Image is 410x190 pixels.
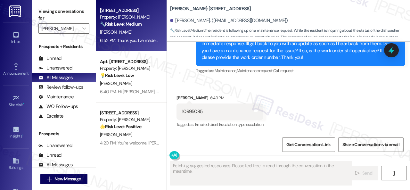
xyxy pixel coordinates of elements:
div: 6:52 PM: Thank you. I've made a follow-up with the site team regarding your work order. Let me kn... [100,37,379,43]
div: [PERSON_NAME]. ([EMAIL_ADDRESS][DOMAIN_NAME]) [170,17,288,24]
div: Unanswered [38,142,72,149]
div: Property: [PERSON_NAME] [100,14,159,21]
span: • [23,102,24,106]
i:  [355,171,360,176]
span: Send [362,170,372,177]
span: : The resident is following up on a maintenance request. While the resident is inquiring about th... [170,27,410,41]
div: Unanswered [38,65,72,71]
button: Send [349,166,378,180]
div: Property: [PERSON_NAME] [100,65,159,72]
div: Tagged as: [176,120,263,129]
div: Review follow-ups [38,84,83,91]
img: ResiDesk Logo [9,5,22,17]
span: New Message [54,176,81,182]
button: Get Conversation Link [282,137,335,152]
a: Inbox [3,29,29,47]
div: [STREET_ADDRESS] [100,7,159,14]
div: Property: [PERSON_NAME] [100,116,159,123]
label: Viewing conversations for [38,6,89,23]
i:  [47,177,52,182]
a: Insights • [3,124,29,141]
span: Share Conversation via email [342,141,399,148]
button: New Message [40,174,88,184]
span: Escalation type escalation [219,122,263,127]
span: Get Conversation Link [286,141,331,148]
button: Share Conversation via email [338,137,404,152]
span: • [22,133,23,137]
strong: 🌟 Risk Level: Positive [100,124,141,129]
div: Prospects + Residents [32,43,96,50]
span: Call request [273,68,293,73]
div: Unread [38,152,61,159]
div: Unread [38,55,61,62]
span: [PERSON_NAME] [100,29,132,35]
span: Emailed client , [195,122,219,127]
div: Maintenance [38,94,74,100]
div: 4:20 PM: You're welcome, [PERSON_NAME]! [100,140,181,146]
div: All Messages [38,161,73,168]
div: All Messages [38,74,73,81]
a: Buildings [3,155,29,173]
div: Tagged as: [196,66,405,75]
span: [PERSON_NAME] [100,80,132,86]
div: Hi [PERSON_NAME], I'll forward your question to the site team, though I cannot guarantee an immed... [201,34,395,61]
div: Prospects [32,130,96,137]
i:  [391,171,396,176]
a: Site Visit • [3,93,29,110]
i:  [82,26,86,31]
div: [STREET_ADDRESS] [100,110,159,116]
span: • [29,70,29,75]
div: WO Follow-ups [38,103,78,110]
div: 6:49 PM [209,95,224,101]
div: [PERSON_NAME] [176,95,263,103]
span: [PERSON_NAME] [100,132,132,137]
input: All communities [41,23,79,34]
strong: 🔧 Risk Level: Medium [170,28,204,33]
div: Apt. [STREET_ADDRESS] [100,58,159,65]
div: Escalate [38,113,63,120]
textarea: Fetching suggested responses. Please feel free to read through the conversation in the meantime. [170,161,352,185]
span: Maintenance request , [237,68,273,73]
strong: 🔧 Risk Level: Medium [100,21,142,27]
span: Maintenance , [215,68,237,73]
strong: 💡 Risk Level: Low [100,72,134,78]
b: [PERSON_NAME]: [STREET_ADDRESS] [170,5,251,12]
div: 10995085 [182,108,202,115]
